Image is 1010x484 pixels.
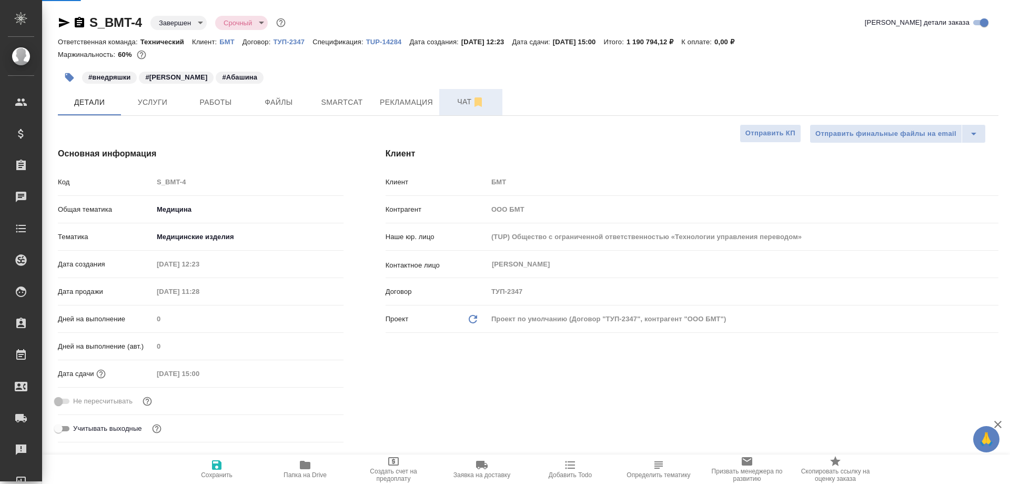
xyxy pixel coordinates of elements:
[153,284,245,299] input: Пустое поле
[553,38,604,46] p: [DATE] 15:00
[58,66,81,89] button: Добавить тэг
[973,426,999,452] button: 🙏
[58,369,94,379] p: Дата сдачи
[64,96,115,109] span: Детали
[153,228,344,246] div: Медицинские изделия
[153,256,245,272] input: Пустое поле
[810,124,986,143] div: split button
[488,202,998,217] input: Пустое поле
[127,96,178,109] span: Услуги
[386,177,488,187] p: Клиент
[386,287,488,297] p: Договор
[73,396,133,407] span: Не пересчитывать
[446,95,496,108] span: Чат
[312,38,366,46] p: Спецификация:
[603,38,626,46] p: Итого:
[150,16,207,30] div: Завершен
[58,314,153,324] p: Дней на выполнение
[453,471,510,479] span: Заявка на доставку
[118,51,134,58] p: 60%
[138,72,215,81] span: Игнаткина
[88,72,130,83] p: #внедряшки
[488,174,998,190] input: Пустое поле
[386,204,488,215] p: Контрагент
[488,229,998,244] input: Пустое поле
[220,18,255,27] button: Срочный
[386,232,488,242] p: Наше юр. лицо
[709,468,785,482] span: Призвать менеджера по развитию
[366,38,410,46] p: TUP-14284
[627,38,681,46] p: 1 190 794,12 ₽
[150,422,164,436] button: Выбери, если сб и вс нужно считать рабочими днями для выполнения заказа.
[89,15,142,29] a: S_BMT-4
[409,38,461,46] p: Дата создания:
[135,48,148,62] button: 384782.29 RUB; 4442.20 UAH;
[349,455,438,484] button: Создать счет на предоплату
[317,96,367,109] span: Smartcat
[173,455,261,484] button: Сохранить
[215,72,265,81] span: Абашина
[58,177,153,187] p: Код
[386,147,998,160] h4: Клиент
[438,455,526,484] button: Заявка на доставку
[627,471,690,479] span: Определить тематику
[145,72,207,83] p: #[PERSON_NAME]
[222,72,257,83] p: #Абашина
[58,341,153,352] p: Дней на выполнение (авт.)
[386,314,409,324] p: Проект
[254,96,304,109] span: Файлы
[815,128,956,140] span: Отправить финальные файлы на email
[58,51,118,58] p: Маржинальность:
[153,339,344,354] input: Пустое поле
[356,468,431,482] span: Создать счет на предоплату
[284,471,327,479] span: Папка на Drive
[261,455,349,484] button: Папка на Drive
[488,284,998,299] input: Пустое поле
[810,124,962,143] button: Отправить финальные файлы на email
[273,37,312,46] a: ТУП-2347
[380,96,433,109] span: Рекламация
[461,38,512,46] p: [DATE] 12:23
[745,127,795,140] span: Отправить КП
[273,38,312,46] p: ТУП-2347
[192,38,219,46] p: Клиент:
[73,16,86,29] button: Скопировать ссылку
[153,311,344,327] input: Пустое поле
[740,124,801,143] button: Отправить КП
[58,287,153,297] p: Дата продажи
[366,37,410,46] a: TUP-14284
[94,367,108,381] button: Если добавить услуги и заполнить их объемом, то дата рассчитается автоматически
[58,232,153,242] p: Тематика
[201,471,233,479] span: Сохранить
[512,38,552,46] p: Дата сдачи:
[386,260,488,271] p: Контактное лицо
[274,16,288,29] button: Доп статусы указывают на важность/срочность заказа
[549,471,592,479] span: Добавить Todo
[153,366,245,381] input: Пустое поле
[58,147,344,160] h4: Основная информация
[714,38,742,46] p: 0,00 ₽
[58,38,140,46] p: Ответственная команда:
[681,38,714,46] p: К оплате:
[219,37,243,46] a: БМТ
[153,201,344,219] div: Медицина
[703,455,791,484] button: Призвать менеджера по развитию
[81,72,138,81] span: внедряшки
[614,455,703,484] button: Определить тематику
[58,204,153,215] p: Общая тематика
[791,455,880,484] button: Скопировать ссылку на оценку заказа
[977,428,995,450] span: 🙏
[140,394,154,408] button: Включи, если не хочешь, чтобы указанная дата сдачи изменилась после переставления заказа в 'Подтв...
[153,174,344,190] input: Пустое поле
[865,17,969,28] span: [PERSON_NAME] детали заказа
[243,38,274,46] p: Договор:
[797,468,873,482] span: Скопировать ссылку на оценку заказа
[58,259,153,270] p: Дата создания
[219,38,243,46] p: БМТ
[190,96,241,109] span: Работы
[58,16,70,29] button: Скопировать ссылку для ЯМессенджера
[73,423,142,434] span: Учитывать выходные
[526,455,614,484] button: Добавить Todo
[140,38,192,46] p: Технический
[156,18,194,27] button: Завершен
